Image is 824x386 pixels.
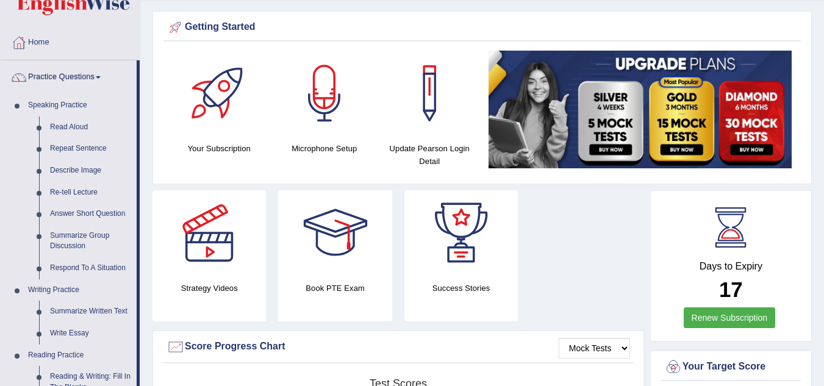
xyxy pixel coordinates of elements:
a: Reading Practice [23,345,137,366]
h4: Book PTE Exam [278,282,392,295]
a: Home [1,26,140,56]
a: Describe Image [45,160,137,182]
a: Practice Questions [1,60,137,91]
h4: Days to Expiry [664,261,798,272]
div: Score Progress Chart [167,338,630,356]
a: Repeat Sentence [45,138,137,160]
b: 17 [719,277,743,301]
h4: Success Stories [404,282,518,295]
a: Renew Subscription [684,307,776,328]
a: Re-tell Lecture [45,182,137,204]
h4: Strategy Videos [152,282,266,295]
a: Writing Practice [23,279,137,301]
a: Speaking Practice [23,95,137,116]
img: small5.jpg [489,51,792,168]
h4: Microphone Setup [278,142,371,155]
h4: Your Subscription [173,142,266,155]
a: Respond To A Situation [45,257,137,279]
a: Answer Short Question [45,203,137,225]
h4: Update Pearson Login Detail [383,142,476,168]
a: Summarize Written Text [45,301,137,323]
div: Getting Started [167,18,798,37]
a: Summarize Group Discussion [45,225,137,257]
div: Your Target Score [664,358,798,376]
a: Write Essay [45,323,137,345]
a: Read Aloud [45,116,137,138]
